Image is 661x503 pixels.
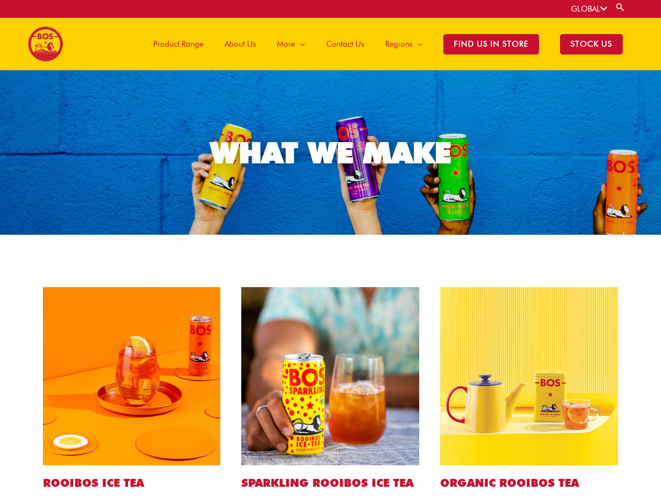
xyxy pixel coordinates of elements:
img: peach [43,287,221,465]
a: Find Us in Store [433,18,550,70]
span: More [277,28,295,60]
span: Find Us in Store [443,34,539,54]
h2: SPARKLING ROOIBOS ICE TEA [241,476,419,490]
a: Regions [375,18,433,70]
a: Contact Us [316,18,375,70]
img: sparkling lemon [241,287,419,465]
span: About Us [225,28,256,60]
a: GLOBAL [571,4,607,14]
img: hot-tea-2-copy [440,287,618,465]
span: STOCK US [560,34,623,54]
h2: ROOIBOS ICE TEA [43,476,221,490]
h2: ORGANIC ROOIBOS TEA [440,476,618,490]
a: Search button [615,2,625,12]
a: STOCK US [550,18,633,70]
span: Product Range [153,28,204,60]
img: BOS logo finals-200px [28,26,63,62]
a: Product Range [143,18,214,70]
span: Contact Us [326,28,364,60]
nav: Site Navigation [135,18,633,70]
a: About Us [214,18,266,70]
a: More [266,18,316,70]
div: WHAT WE MAKE [210,138,451,167]
span: Regions [385,28,412,60]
